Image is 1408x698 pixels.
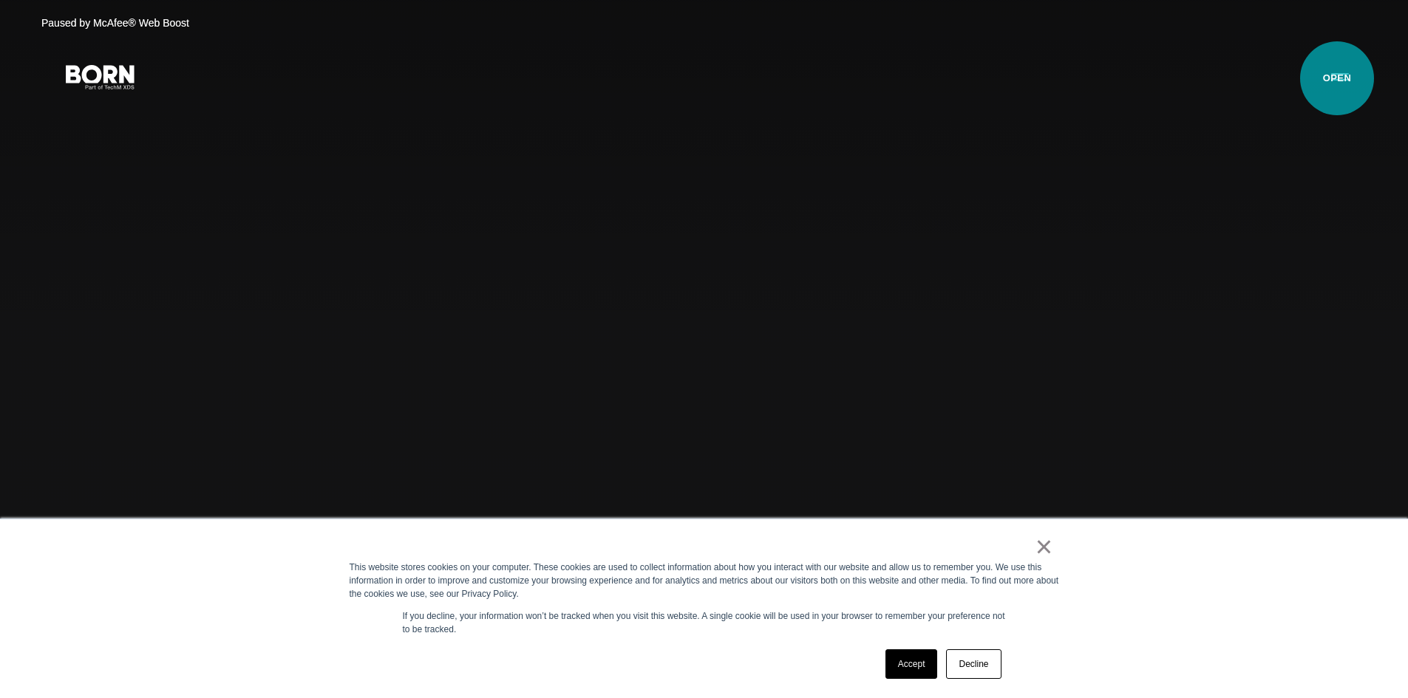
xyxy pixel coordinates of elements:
[1035,540,1053,553] a: ×
[7,7,214,39] div: Paused by McAfee® Web Boost
[403,609,1006,636] p: If you decline, your information won’t be tracked when you visit this website. A single cookie wi...
[1322,61,1358,92] button: Open
[350,561,1059,601] div: This website stores cookies on your computer. These cookies are used to collect information about...
[946,649,1001,679] a: Decline
[885,649,938,679] a: Accept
